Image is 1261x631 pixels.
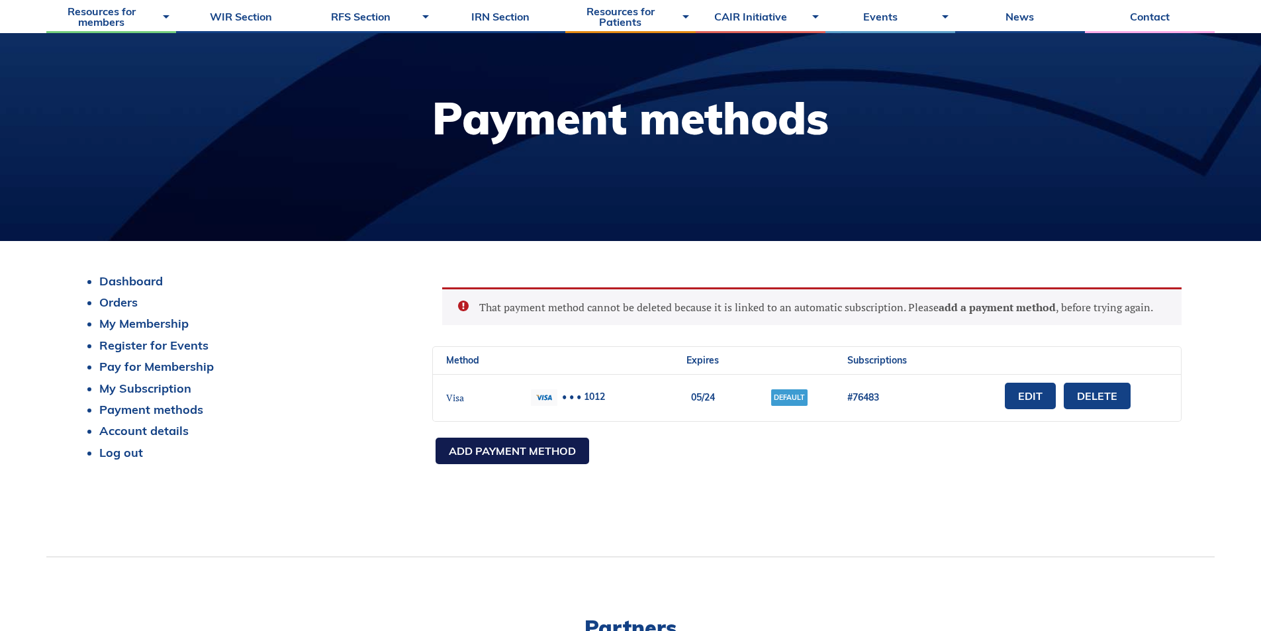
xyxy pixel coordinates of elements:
[1005,383,1056,409] a: Edit
[99,338,209,353] a: Register for Events
[99,445,143,460] a: Log out
[99,316,189,331] a: My Membership
[771,389,808,406] mark: Default
[436,438,589,464] a: Add payment method
[531,389,557,406] img: Visa
[518,374,661,421] td: • • • 1012
[847,354,907,366] span: Subscriptions
[1064,383,1131,409] a: Delete
[99,273,163,289] a: Dashboard
[99,423,189,438] a: Account details
[479,300,1160,315] li: That payment method cannot be deleted because it is linked to an automatic subscription. Please ,...
[686,354,719,366] span: Expires
[99,402,203,417] a: Payment methods
[661,374,745,421] td: 05/24
[99,295,138,310] a: Orders
[446,391,504,405] div: Visa
[939,300,1056,315] strong: add a payment method
[99,381,191,396] a: My Subscription
[99,359,214,374] a: Pay for Membership
[432,96,829,140] h1: Payment methods
[446,354,479,366] span: Method
[847,391,879,403] a: #76483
